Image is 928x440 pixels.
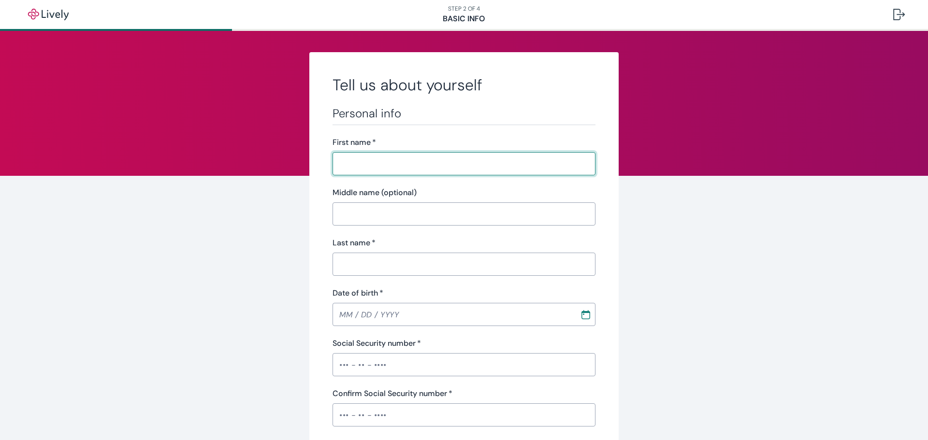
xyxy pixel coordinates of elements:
h2: Tell us about yourself [333,75,595,95]
input: MM / DD / YYYY [333,305,573,324]
label: Middle name (optional) [333,187,417,199]
svg: Calendar [581,310,591,319]
img: Lively [21,9,75,20]
label: Last name [333,237,376,249]
label: Confirm Social Security number [333,388,452,399]
label: Social Security number [333,338,421,349]
input: ••• - •• - •••• [333,405,595,425]
button: Log out [885,3,913,26]
button: Choose date [577,306,594,323]
label: Date of birth [333,287,383,299]
label: First name [333,137,376,148]
input: ••• - •• - •••• [333,355,595,374]
h3: Personal info [333,106,595,121]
